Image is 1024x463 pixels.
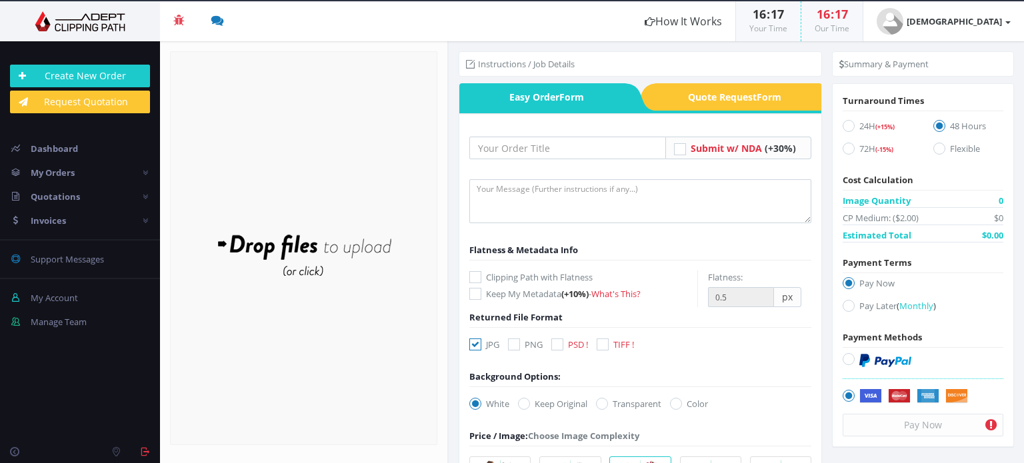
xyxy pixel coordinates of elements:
[994,211,1003,225] span: $0
[863,1,1024,41] a: [DEMOGRAPHIC_DATA]
[613,338,634,350] span: TIFF !
[31,316,87,328] span: Manage Team
[508,338,543,351] label: PNG
[31,292,78,304] span: My Account
[815,23,849,34] small: Our Time
[31,191,80,203] span: Quotations
[518,397,587,410] label: Keep Original
[843,299,1003,317] label: Pay Later
[670,397,708,410] label: Color
[933,142,1003,160] label: Flexible
[469,429,639,442] div: Choose Image Complexity
[10,11,150,31] img: Adept Graphics
[999,194,1003,207] span: 0
[657,83,822,111] span: Quote Request
[843,194,911,207] span: Image Quantity
[899,300,933,312] span: Monthly
[561,288,589,300] span: (+10%)
[877,8,903,35] img: user_default.jpg
[843,142,913,160] label: 72H
[771,6,784,22] span: 17
[10,65,150,87] a: Create New Order
[591,288,641,300] a: What's This?
[830,6,835,22] span: :
[691,142,762,155] span: Submit w/ NDA
[859,389,968,404] img: Securely by Stripe
[469,430,528,442] span: Price / Image:
[843,211,919,225] span: CP Medium: ($2.00)
[875,120,895,132] a: (+15%)
[766,6,771,22] span: :
[466,57,575,71] li: Instructions / Job Details
[568,338,588,350] span: PSD !
[469,311,563,323] span: Returned File Format
[459,83,624,111] span: Easy Order
[559,91,584,103] i: Form
[907,15,1002,27] strong: [DEMOGRAPHIC_DATA]
[691,142,796,155] a: Submit w/ NDA (+30%)
[875,123,895,131] span: (+15%)
[31,167,75,179] span: My Orders
[631,1,735,41] a: How It Works
[753,6,766,22] span: 16
[596,397,661,410] label: Transparent
[843,174,913,186] span: Cost Calculation
[765,142,796,155] span: (+30%)
[757,91,781,103] i: Form
[10,91,150,113] a: Request Quotation
[897,300,936,312] a: (Monthly)
[843,229,911,242] span: Estimated Total
[875,145,893,154] span: (-15%)
[835,6,848,22] span: 17
[749,23,787,34] small: Your Time
[469,338,499,351] label: JPG
[708,270,743,284] label: Flatness:
[859,354,911,367] img: PayPal
[843,119,913,137] label: 24H
[469,287,697,300] label: Keep My Metadata -
[469,370,561,383] div: Background Options:
[469,137,666,159] input: Your Order Title
[31,143,78,155] span: Dashboard
[459,83,624,111] a: Easy OrderForm
[933,119,1003,137] label: 48 Hours
[469,270,697,284] label: Clipping Path with Flatness
[843,95,924,107] span: Turnaround Times
[843,276,1003,294] label: Pay Now
[774,287,801,307] span: px
[31,215,66,227] span: Invoices
[875,143,893,155] a: (-15%)
[839,57,929,71] li: Summary & Payment
[817,6,830,22] span: 16
[982,229,1003,242] span: $0.00
[469,397,509,410] label: White
[657,83,822,111] a: Quote RequestForm
[843,331,922,343] span: Payment Methods
[843,256,911,268] span: Payment Terms
[31,253,104,265] span: Support Messages
[469,244,578,256] span: Flatness & Metadata Info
